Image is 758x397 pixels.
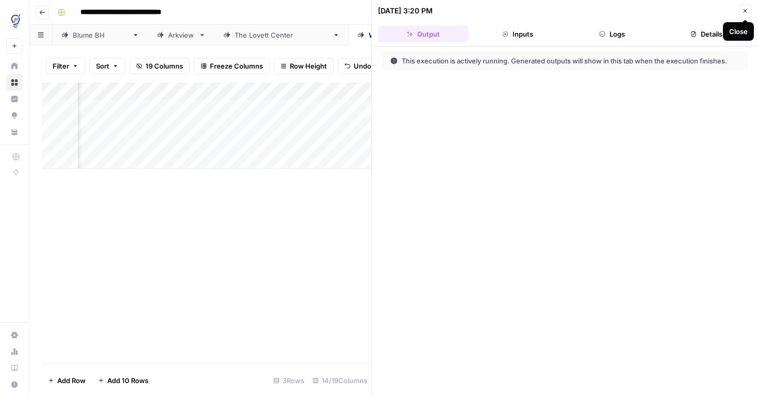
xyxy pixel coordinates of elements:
[92,372,155,389] button: Add 10 Rows
[274,58,334,74] button: Row Height
[6,343,23,360] a: Usage
[73,30,128,40] div: [PERSON_NAME]
[215,25,349,45] a: The [PERSON_NAME] Center
[145,61,183,71] span: 19 Columns
[210,61,263,71] span: Freeze Columns
[662,26,752,42] button: Details
[472,26,563,42] button: Inputs
[194,58,270,74] button: Freeze Columns
[567,26,657,42] button: Logs
[6,91,23,107] a: Insights
[6,58,23,74] a: Home
[6,107,23,124] a: Opportunities
[6,360,23,376] a: Learning Hub
[6,74,23,91] a: Browse
[53,61,69,71] span: Filter
[338,58,378,74] button: Undo
[107,375,149,386] span: Add 10 Rows
[89,58,125,74] button: Sort
[42,372,92,389] button: Add Row
[6,376,23,393] button: Help + Support
[6,8,23,34] button: Workspace: TDI Content Team
[349,25,460,45] a: [US_STATE] Recovery
[96,61,109,71] span: Sort
[354,61,371,71] span: Undo
[57,375,86,386] span: Add Row
[6,327,23,343] a: Settings
[46,58,85,74] button: Filter
[6,12,25,30] img: TDI Content Team Logo
[269,372,308,389] div: 3 Rows
[378,26,468,42] button: Output
[378,6,433,16] div: [DATE] 3:20 PM
[168,30,194,40] div: Arkview
[729,26,748,37] div: Close
[53,25,148,45] a: [PERSON_NAME]
[148,25,215,45] a: Arkview
[390,56,733,66] div: This execution is actively running. Generated outputs will show in this tab when the execution fi...
[6,124,23,140] a: Your Data
[308,372,371,389] div: 14/19 Columns
[129,58,190,74] button: 19 Columns
[290,61,327,71] span: Row Height
[235,30,328,40] div: The [PERSON_NAME] Center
